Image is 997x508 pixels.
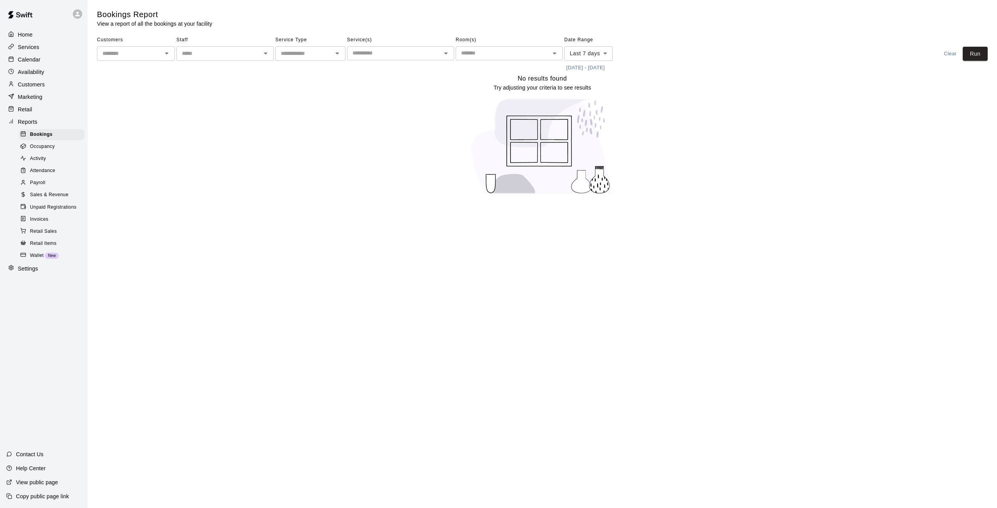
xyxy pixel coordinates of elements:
[19,189,88,201] a: Sales & Revenue
[16,450,44,458] p: Contact Us
[19,178,85,188] div: Payroll
[938,47,963,61] button: Clear
[45,253,59,258] span: New
[564,34,632,46] span: Date Range
[19,226,85,237] div: Retail Sales
[30,228,57,236] span: Retail Sales
[176,34,274,46] span: Staff
[18,93,42,101] p: Marketing
[18,118,37,126] p: Reports
[332,48,343,59] button: Open
[19,177,88,189] a: Payroll
[19,213,88,225] a: Invoices
[564,62,607,74] button: [DATE] - [DATE]
[18,68,44,76] p: Availability
[6,79,81,90] a: Customers
[6,54,81,65] a: Calendar
[260,48,271,59] button: Open
[19,201,88,213] a: Unpaid Registrations
[161,48,172,59] button: Open
[30,252,44,260] span: Wallet
[6,91,81,103] a: Marketing
[97,9,212,20] h5: Bookings Report
[18,105,32,113] p: Retail
[347,34,454,46] span: Service(s)
[18,56,41,63] p: Calendar
[16,464,46,472] p: Help Center
[30,240,56,248] span: Retail Items
[16,492,69,500] p: Copy public page link
[19,214,85,225] div: Invoices
[30,204,76,211] span: Unpaid Registrations
[19,129,85,140] div: Bookings
[30,167,55,175] span: Attendance
[564,46,613,61] div: Last 7 days
[6,263,81,274] a: Settings
[963,47,988,61] button: Run
[440,48,451,59] button: Open
[6,29,81,40] a: Home
[30,191,69,199] span: Sales & Revenue
[518,74,567,84] h6: No results found
[19,141,85,152] div: Occupancy
[18,81,45,88] p: Customers
[19,141,88,153] a: Occupancy
[19,250,85,261] div: WalletNew
[6,66,81,78] a: Availability
[18,31,33,39] p: Home
[19,128,88,141] a: Bookings
[275,34,345,46] span: Service Type
[19,165,85,176] div: Attendance
[30,216,48,223] span: Invoices
[6,104,81,115] a: Retail
[549,48,560,59] button: Open
[19,153,85,164] div: Activity
[19,190,85,200] div: Sales & Revenue
[6,41,81,53] a: Services
[16,478,58,486] p: View public page
[19,237,88,250] a: Retail Items
[19,225,88,237] a: Retail Sales
[456,34,563,46] span: Room(s)
[493,84,591,91] p: Try adjusting your criteria to see results
[18,43,39,51] p: Services
[19,202,85,213] div: Unpaid Registrations
[465,91,620,201] img: No results found
[30,179,45,187] span: Payroll
[19,250,88,262] a: WalletNew
[97,34,175,46] span: Customers
[19,153,88,165] a: Activity
[18,265,38,272] p: Settings
[19,238,85,249] div: Retail Items
[6,116,81,128] a: Reports
[30,131,53,139] span: Bookings
[19,165,88,177] a: Attendance
[97,20,212,28] p: View a report of all the bookings at your facility
[30,143,55,151] span: Occupancy
[30,155,46,163] span: Activity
